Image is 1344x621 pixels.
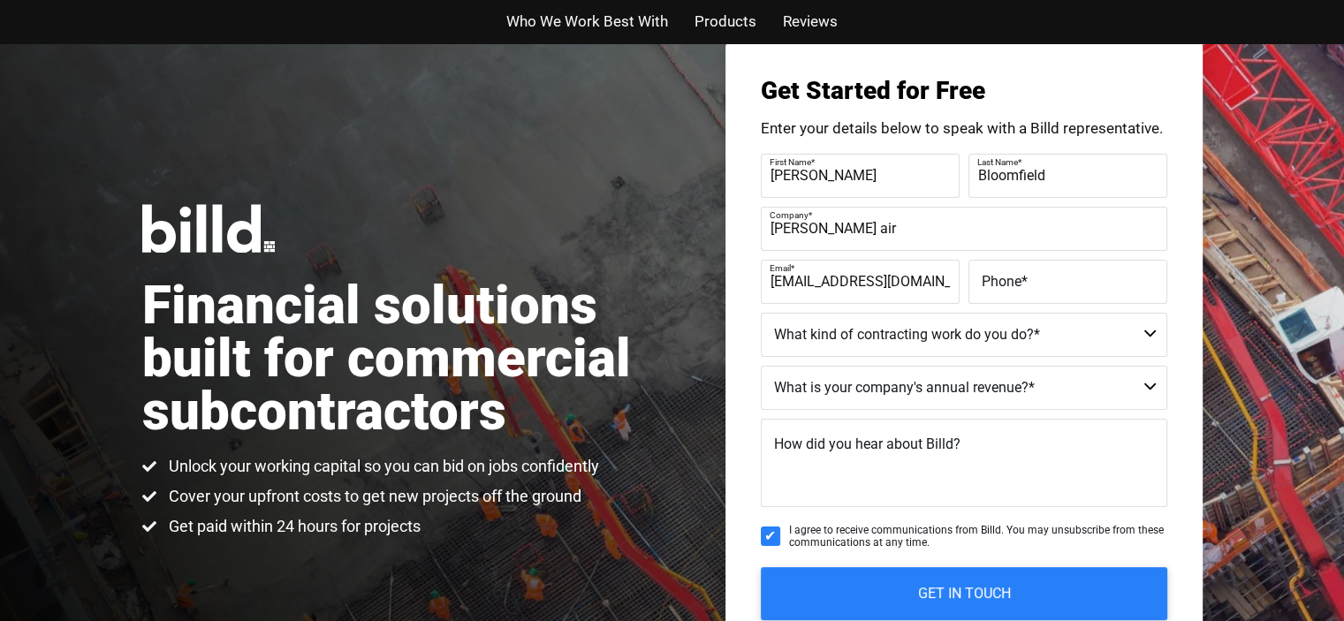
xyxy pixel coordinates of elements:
[164,456,599,477] span: Unlock your working capital so you can bid on jobs confidently
[789,524,1167,549] span: I agree to receive communications from Billd. You may unsubscribe from these communications at an...
[977,156,1018,166] span: Last Name
[774,435,961,452] span: How did you hear about Billd?
[770,209,809,219] span: Company
[761,526,780,546] input: I agree to receive communications from Billd. You may unsubscribe from these communications at an...
[783,9,838,34] a: Reviews
[761,121,1167,136] p: Enter your details below to speak with a Billd representative.
[695,9,756,34] a: Products
[142,279,672,438] h1: Financial solutions built for commercial subcontractors
[506,9,668,34] a: Who We Work Best With
[982,272,1021,289] span: Phone
[164,486,581,507] span: Cover your upfront costs to get new projects off the ground
[770,262,791,272] span: Email
[164,516,421,537] span: Get paid within 24 hours for projects
[761,79,1167,103] h3: Get Started for Free
[770,156,811,166] span: First Name
[761,567,1167,620] input: GET IN TOUCH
